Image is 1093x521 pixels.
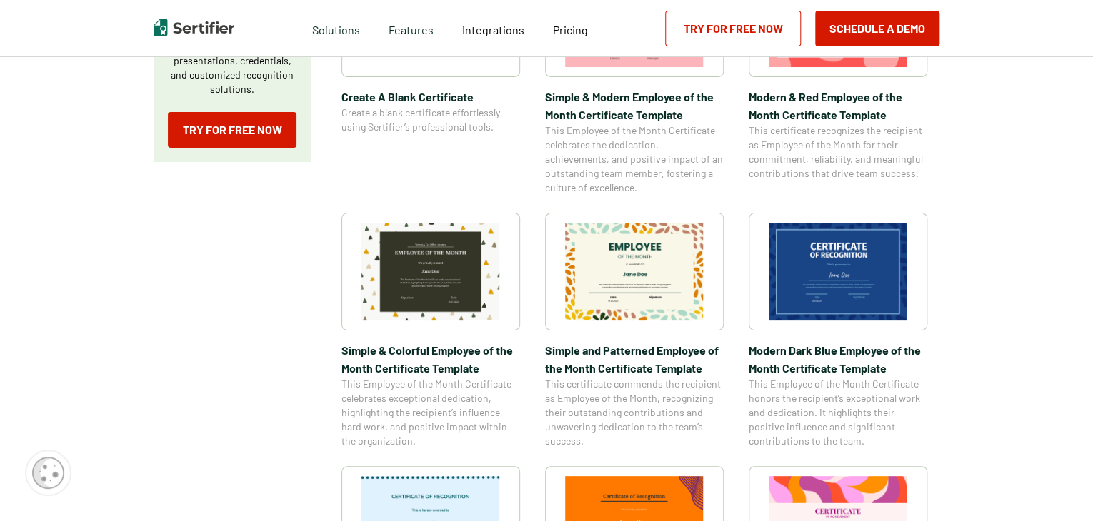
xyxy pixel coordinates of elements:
span: This Employee of the Month Certificate celebrates the dedication, achievements, and positive impa... [545,123,724,195]
span: Modern Dark Blue Employee of the Month Certificate Template [749,341,927,377]
span: This certificate recognizes the recipient as Employee of the Month for their commitment, reliabil... [749,123,927,181]
span: Features [389,19,434,37]
span: Simple & Colorful Employee of the Month Certificate Template [341,341,520,377]
img: Sertifier | Digital Credentialing Platform [154,19,234,36]
span: This Employee of the Month Certificate celebrates exceptional dedication, highlighting the recipi... [341,377,520,448]
img: Simple and Patterned Employee of the Month Certificate Template [565,223,704,320]
span: Simple and Patterned Employee of the Month Certificate Template [545,341,724,377]
span: Modern & Red Employee of the Month Certificate Template [749,88,927,123]
span: This Employee of the Month Certificate honors the recipient’s exceptional work and dedication. It... [749,377,927,448]
span: Solutions [312,19,360,37]
button: Schedule a Demo [815,11,939,46]
span: This certificate commends the recipient as Employee of the Month, recognizing their outstanding c... [545,377,724,448]
a: Simple & Colorful Employee of the Month Certificate TemplateSimple & Colorful Employee of the Mon... [341,213,520,448]
span: Simple & Modern Employee of the Month Certificate Template [545,88,724,123]
img: Modern Dark Blue Employee of the Month Certificate Template [769,223,907,320]
a: Try for Free Now [665,11,801,46]
a: Modern Dark Blue Employee of the Month Certificate TemplateModern Dark Blue Employee of the Month... [749,213,927,448]
span: Create a blank certificate effortlessly using Sertifier’s professional tools. [341,106,520,134]
img: Simple & Colorful Employee of the Month Certificate Template [361,223,500,320]
iframe: Chat Widget [1022,452,1093,521]
span: Pricing [553,23,588,36]
a: Simple and Patterned Employee of the Month Certificate TemplateSimple and Patterned Employee of t... [545,213,724,448]
img: Cookie Popup Icon [32,457,64,489]
a: Integrations [462,19,524,37]
a: Pricing [553,19,588,37]
span: Integrations [462,23,524,36]
a: Try for Free Now [168,112,296,148]
p: Create a blank certificate with Sertifier for professional presentations, credentials, and custom... [168,25,296,96]
span: Create A Blank Certificate [341,88,520,106]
